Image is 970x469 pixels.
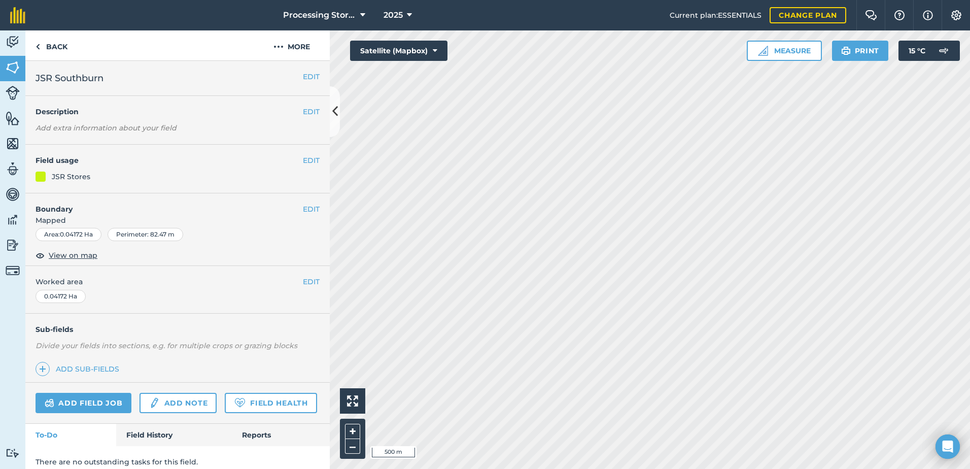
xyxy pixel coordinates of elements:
img: svg+xml;base64,PD94bWwgdmVyc2lvbj0iMS4wIiBlbmNvZGluZz0idXRmLTgiPz4KPCEtLSBHZW5lcmF0b3I6IEFkb2JlIE... [6,263,20,278]
img: svg+xml;base64,PHN2ZyB4bWxucz0iaHR0cDovL3d3dy53My5vcmcvMjAwMC9zdmciIHdpZHRoPSI5IiBoZWlnaHQ9IjI0Ii... [36,41,40,53]
img: svg+xml;base64,PD94bWwgdmVyc2lvbj0iMS4wIiBlbmNvZGluZz0idXRmLTgiPz4KPCEtLSBHZW5lcmF0b3I6IEFkb2JlIE... [6,187,20,202]
img: Ruler icon [758,46,768,56]
h4: Field usage [36,155,303,166]
img: fieldmargin Logo [10,7,25,23]
img: svg+xml;base64,PHN2ZyB4bWxucz0iaHR0cDovL3d3dy53My5vcmcvMjAwMC9zdmciIHdpZHRoPSIxOCIgaGVpZ2h0PSIyNC... [36,249,45,261]
a: Change plan [770,7,846,23]
img: svg+xml;base64,PD94bWwgdmVyc2lvbj0iMS4wIiBlbmNvZGluZz0idXRmLTgiPz4KPCEtLSBHZW5lcmF0b3I6IEFkb2JlIE... [933,41,954,61]
p: There are no outstanding tasks for this field. [36,456,320,467]
h4: Boundary [25,193,303,215]
img: svg+xml;base64,PD94bWwgdmVyc2lvbj0iMS4wIiBlbmNvZGluZz0idXRmLTgiPz4KPCEtLSBHZW5lcmF0b3I6IEFkb2JlIE... [45,397,54,409]
span: Worked area [36,276,320,287]
img: A question mark icon [893,10,906,20]
img: svg+xml;base64,PHN2ZyB4bWxucz0iaHR0cDovL3d3dy53My5vcmcvMjAwMC9zdmciIHdpZHRoPSI1NiIgaGVpZ2h0PSI2MC... [6,60,20,75]
img: svg+xml;base64,PD94bWwgdmVyc2lvbj0iMS4wIiBlbmNvZGluZz0idXRmLTgiPz4KPCEtLSBHZW5lcmF0b3I6IEFkb2JlIE... [6,448,20,458]
span: JSR Southburn [36,71,103,85]
button: EDIT [303,155,320,166]
div: 0.04172 Ha [36,290,86,303]
a: Add sub-fields [36,362,123,376]
img: svg+xml;base64,PHN2ZyB4bWxucz0iaHR0cDovL3d3dy53My5vcmcvMjAwMC9zdmciIHdpZHRoPSIxOSIgaGVpZ2h0PSIyNC... [841,45,851,57]
img: A cog icon [950,10,962,20]
a: Field Health [225,393,317,413]
button: EDIT [303,71,320,82]
button: View on map [36,249,97,261]
a: Add note [140,393,217,413]
span: 15 ° C [909,41,925,61]
img: svg+xml;base64,PD94bWwgdmVyc2lvbj0iMS4wIiBlbmNvZGluZz0idXRmLTgiPz4KPCEtLSBHZW5lcmF0b3I6IEFkb2JlIE... [6,212,20,227]
span: Current plan : ESSENTIALS [670,10,761,21]
button: 15 °C [898,41,960,61]
img: svg+xml;base64,PD94bWwgdmVyc2lvbj0iMS4wIiBlbmNvZGluZz0idXRmLTgiPz4KPCEtLSBHZW5lcmF0b3I6IEFkb2JlIE... [6,161,20,177]
em: Divide your fields into sections, e.g. for multiple crops or grazing blocks [36,341,297,350]
em: Add extra information about your field [36,123,177,132]
span: Mapped [25,215,330,226]
div: Perimeter : 82.47 m [108,228,183,241]
button: EDIT [303,106,320,117]
img: svg+xml;base64,PHN2ZyB4bWxucz0iaHR0cDovL3d3dy53My5vcmcvMjAwMC9zdmciIHdpZHRoPSIxNCIgaGVpZ2h0PSIyNC... [39,363,46,375]
span: Processing Stores [283,9,356,21]
div: Area : 0.04172 Ha [36,228,101,241]
img: Four arrows, one pointing top left, one top right, one bottom right and the last bottom left [347,395,358,407]
a: Reports [232,424,330,446]
h4: Description [36,106,320,117]
span: View on map [49,250,97,261]
h4: Sub-fields [25,324,330,335]
img: svg+xml;base64,PD94bWwgdmVyc2lvbj0iMS4wIiBlbmNvZGluZz0idXRmLTgiPz4KPCEtLSBHZW5lcmF0b3I6IEFkb2JlIE... [149,397,160,409]
img: svg+xml;base64,PD94bWwgdmVyc2lvbj0iMS4wIiBlbmNvZGluZz0idXRmLTgiPz4KPCEtLSBHZW5lcmF0b3I6IEFkb2JlIE... [6,238,20,253]
button: – [345,439,360,454]
div: JSR Stores [52,171,90,182]
button: EDIT [303,276,320,287]
img: svg+xml;base64,PHN2ZyB4bWxucz0iaHR0cDovL3d3dy53My5vcmcvMjAwMC9zdmciIHdpZHRoPSI1NiIgaGVpZ2h0PSI2MC... [6,111,20,126]
span: 2025 [384,9,403,21]
img: Two speech bubbles overlapping with the left bubble in the forefront [865,10,877,20]
img: svg+xml;base64,PHN2ZyB4bWxucz0iaHR0cDovL3d3dy53My5vcmcvMjAwMC9zdmciIHdpZHRoPSIxNyIgaGVpZ2h0PSIxNy... [923,9,933,21]
button: More [254,30,330,60]
button: Measure [747,41,822,61]
img: svg+xml;base64,PD94bWwgdmVyc2lvbj0iMS4wIiBlbmNvZGluZz0idXRmLTgiPz4KPCEtLSBHZW5lcmF0b3I6IEFkb2JlIE... [6,35,20,50]
img: svg+xml;base64,PHN2ZyB4bWxucz0iaHR0cDovL3d3dy53My5vcmcvMjAwMC9zdmciIHdpZHRoPSIyMCIgaGVpZ2h0PSIyNC... [273,41,284,53]
a: Add field job [36,393,131,413]
a: To-Do [25,424,116,446]
button: Satellite (Mapbox) [350,41,447,61]
a: Back [25,30,78,60]
button: + [345,424,360,439]
button: EDIT [303,204,320,215]
img: svg+xml;base64,PHN2ZyB4bWxucz0iaHR0cDovL3d3dy53My5vcmcvMjAwMC9zdmciIHdpZHRoPSI1NiIgaGVpZ2h0PSI2MC... [6,136,20,151]
img: svg+xml;base64,PD94bWwgdmVyc2lvbj0iMS4wIiBlbmNvZGluZz0idXRmLTgiPz4KPCEtLSBHZW5lcmF0b3I6IEFkb2JlIE... [6,86,20,100]
a: Field History [116,424,231,446]
button: Print [832,41,889,61]
div: Open Intercom Messenger [936,434,960,459]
